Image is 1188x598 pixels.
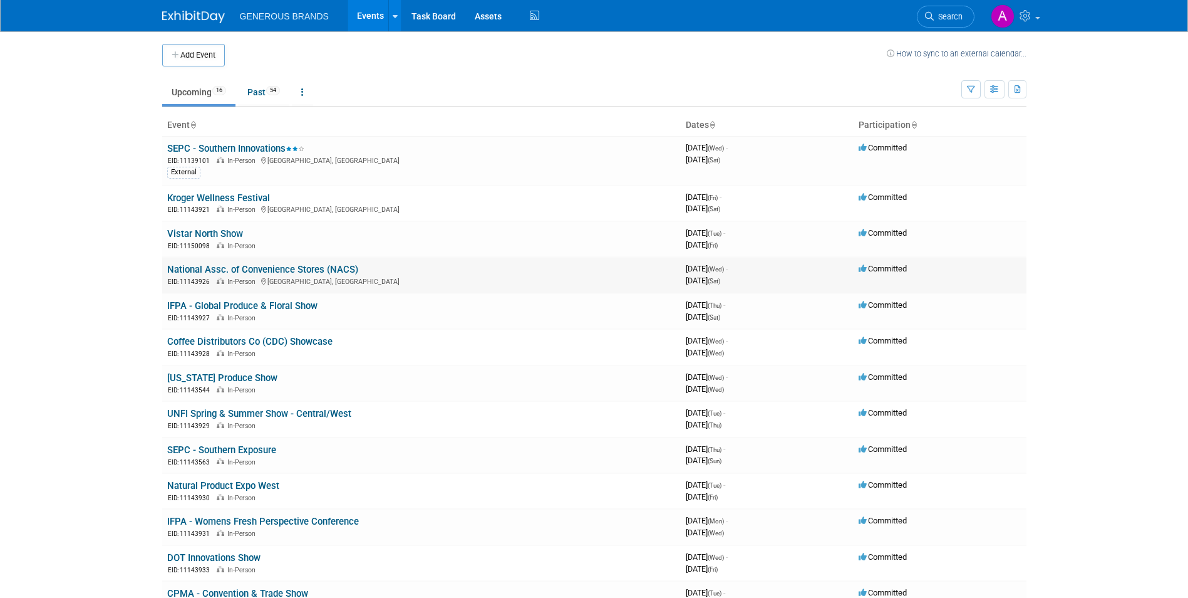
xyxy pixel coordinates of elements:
span: [DATE] [686,276,720,285]
span: [DATE] [686,300,725,310]
span: [DATE] [686,420,721,429]
img: Astrid Aguayo [991,4,1015,28]
span: [DATE] [686,552,728,562]
span: EID: 11143563 [168,459,215,466]
span: In-Person [227,242,259,250]
span: (Wed) [708,338,724,345]
a: Past54 [238,80,289,104]
a: How to sync to an external calendar... [887,49,1026,58]
a: Sort by Event Name [190,120,196,130]
a: Upcoming16 [162,80,235,104]
img: In-Person Event [217,242,224,248]
span: [DATE] [686,240,718,249]
a: UNFI Spring & Summer Show - Central/West [167,408,351,419]
span: EID: 11143921 [168,206,215,213]
span: EID: 11143926 [168,278,215,285]
span: (Sat) [708,278,720,285]
img: In-Person Event [217,206,224,212]
span: (Thu) [708,302,721,309]
span: [DATE] [686,528,724,537]
span: - [726,336,728,345]
span: - [726,552,728,562]
span: [DATE] [686,588,725,597]
div: [GEOGRAPHIC_DATA], [GEOGRAPHIC_DATA] [167,204,676,214]
span: [DATE] [686,372,728,382]
a: Coffee Distributors Co (CDC) Showcase [167,336,333,347]
span: (Sat) [708,157,720,164]
span: Committed [859,228,907,238]
span: EID: 11150098 [168,243,215,249]
span: Committed [859,336,907,345]
img: In-Person Event [217,494,224,500]
span: [DATE] [686,564,718,574]
span: (Sat) [708,206,720,212]
img: In-Person Event [217,278,224,284]
span: [DATE] [686,312,720,322]
img: In-Person Event [217,386,224,392]
span: Committed [859,444,907,454]
span: [DATE] [686,264,728,273]
span: [DATE] [686,155,720,164]
span: EID: 11143544 [168,387,215,394]
span: Committed [859,480,907,490]
span: Committed [859,143,907,152]
span: [DATE] [686,408,725,417]
span: EID: 11143931 [168,530,215,537]
span: - [723,300,725,310]
span: (Tue) [708,230,721,237]
span: EID: 11139101 [168,157,215,164]
span: Committed [859,516,907,525]
span: EID: 11143928 [168,350,215,357]
a: IFPA - Womens Fresh Perspective Conference [167,516,359,527]
span: (Wed) [708,554,724,561]
a: [US_STATE] Produce Show [167,372,277,384]
div: [GEOGRAPHIC_DATA], [GEOGRAPHIC_DATA] [167,155,676,165]
img: In-Person Event [217,422,224,428]
span: In-Person [227,314,259,322]
a: Kroger Wellness Festival [167,192,270,204]
div: External [167,167,200,178]
img: In-Person Event [217,566,224,572]
span: EID: 11143929 [168,422,215,429]
span: (Wed) [708,374,724,381]
span: (Wed) [708,350,724,357]
span: [DATE] [686,228,725,238]
span: Committed [859,264,907,273]
span: [DATE] [686,516,728,525]
span: (Sun) [708,458,721,464]
span: [DATE] [686,492,718,501]
span: (Mon) [708,518,724,525]
span: EID: 11143927 [168,315,215,322]
th: Participation [854,115,1026,136]
span: - [723,480,725,490]
span: (Thu) [708,422,721,429]
span: - [726,264,728,273]
button: Add Event [162,44,225,66]
span: Committed [859,372,907,382]
span: [DATE] [686,384,724,394]
a: Vistar North Show [167,228,243,239]
span: In-Person [227,494,259,502]
span: 54 [266,86,280,95]
span: Committed [859,192,907,202]
span: [DATE] [686,143,728,152]
span: In-Person [227,157,259,165]
img: In-Person Event [217,157,224,163]
span: (Tue) [708,410,721,417]
div: [GEOGRAPHIC_DATA], [GEOGRAPHIC_DATA] [167,276,676,286]
span: Committed [859,552,907,562]
span: In-Person [227,422,259,430]
span: GENEROUS BRANDS [240,11,329,21]
a: IFPA - Global Produce & Floral Show [167,300,318,312]
span: - [723,408,725,417]
span: In-Person [227,458,259,466]
a: Sort by Participation Type [911,120,917,130]
span: - [720,192,721,202]
a: Sort by Start Date [709,120,715,130]
a: SEPC - Southern Innovations [167,143,304,154]
img: In-Person Event [217,314,224,320]
span: (Wed) [708,530,724,537]
img: In-Person Event [217,458,224,464]
th: Event [162,115,681,136]
span: (Fri) [708,242,718,249]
